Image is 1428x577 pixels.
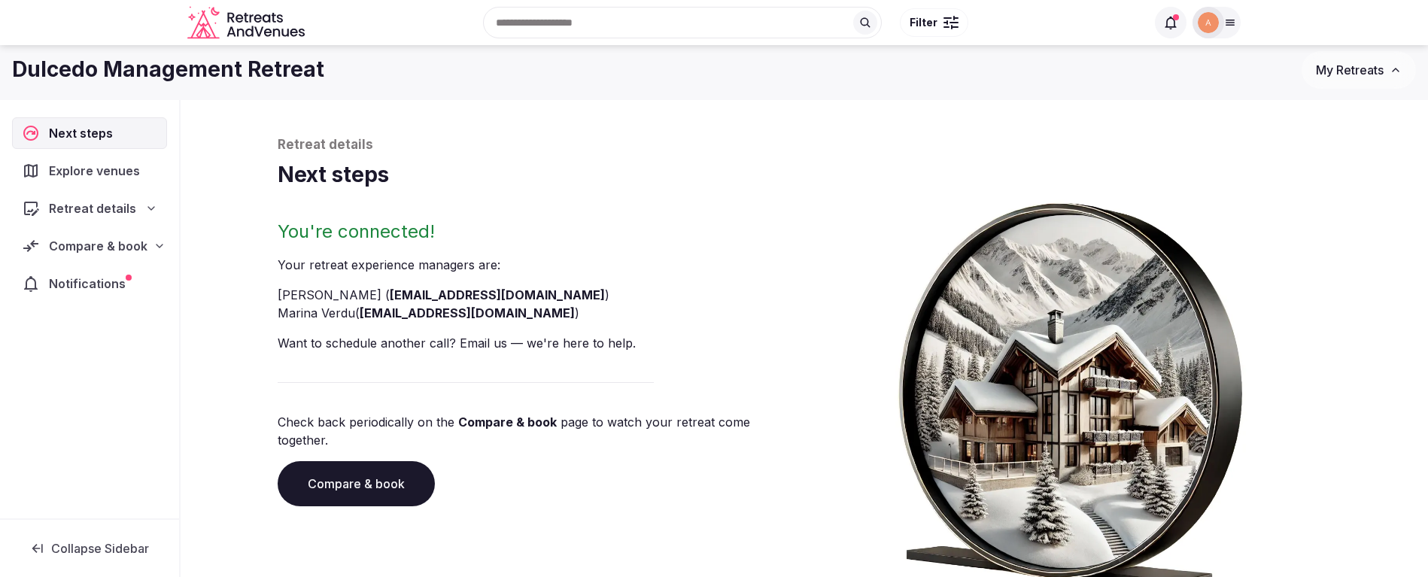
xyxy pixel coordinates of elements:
span: Filter [910,15,937,30]
p: Retreat details [278,136,1331,154]
a: Notifications [12,268,167,299]
h1: Dulcedo Management Retreat [12,55,324,84]
h2: You're connected! [278,220,798,244]
span: Notifications [49,275,132,293]
p: Want to schedule another call? Email us — we're here to help. [278,334,798,352]
span: Retreat details [49,199,136,217]
button: Collapse Sidebar [12,532,167,565]
a: [EMAIL_ADDRESS][DOMAIN_NAME] [390,287,605,302]
span: Explore venues [49,162,146,180]
button: My Retreats [1302,51,1416,89]
a: Visit the homepage [187,6,308,40]
p: Your retreat experience manager s are : [278,256,798,274]
span: Compare & book [49,237,147,255]
svg: Retreats and Venues company logo [187,6,308,40]
span: My Retreats [1316,62,1384,77]
li: [PERSON_NAME] ( ) [278,286,798,304]
a: Compare & book [458,415,557,430]
p: Check back periodically on the page to watch your retreat come together. [278,413,798,449]
li: Marina Verdu ( ) [278,304,798,322]
span: Next steps [49,124,119,142]
a: Explore venues [12,155,167,187]
span: Collapse Sidebar [51,541,149,556]
img: audrey.c [1198,12,1219,33]
button: Filter [900,8,968,37]
a: Compare & book [278,461,435,506]
a: Next steps [12,117,167,149]
a: [EMAIL_ADDRESS][DOMAIN_NAME] [360,305,575,320]
h1: Next steps [278,160,1331,190]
